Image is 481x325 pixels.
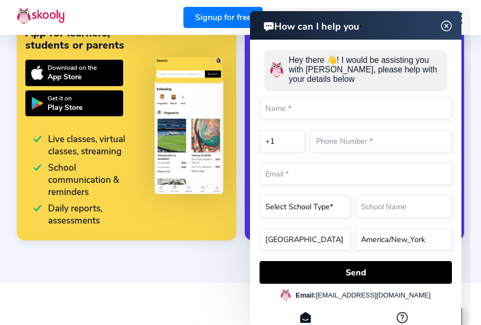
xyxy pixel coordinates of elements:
a: Download on theApp Store [25,60,123,86]
div: App for learners, students or parents [25,27,134,51]
div: Play Store [48,103,82,113]
div: App Store [48,72,97,82]
img: Skooly [17,7,64,24]
div: School communication & reminders [34,162,134,198]
div: Live classes, virtual classes, streaming [34,133,134,157]
div: Daily reports, assessments [34,202,134,227]
a: Signup for free [183,7,263,28]
a: Get it onPlay Store [25,90,123,117]
div: Download on the [48,63,97,72]
button: dropdown menu [449,6,464,31]
div: Get it on [48,94,82,103]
